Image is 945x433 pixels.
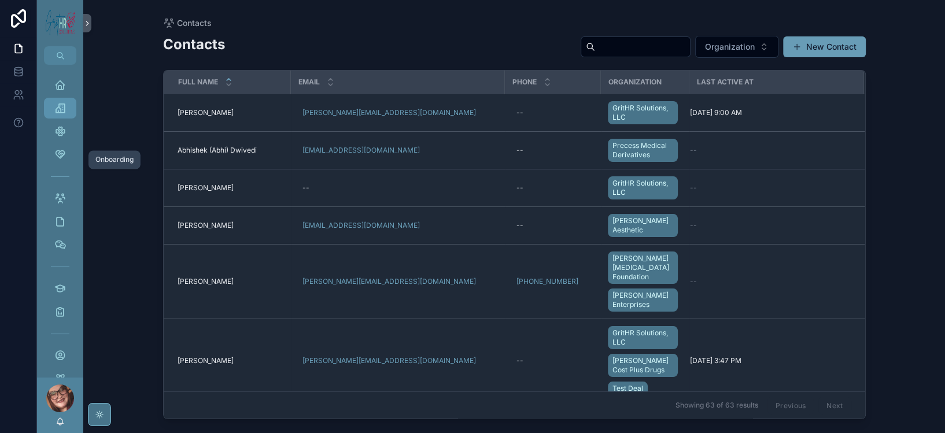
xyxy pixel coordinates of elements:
[675,401,758,410] span: Showing 63 of 63 results
[612,216,673,235] span: [PERSON_NAME] Aesthetic
[612,356,673,375] span: [PERSON_NAME] Cost Plus Drugs
[512,272,594,291] a: [PHONE_NUMBER]
[690,183,697,193] span: --
[705,41,755,53] span: Organization
[612,254,673,282] span: [PERSON_NAME] [MEDICAL_DATA] Foundation
[512,77,537,87] span: Phone
[608,212,682,239] a: [PERSON_NAME] Aesthetic
[783,36,866,57] button: New Contact
[608,324,682,398] a: GritHR Solutions, LLC[PERSON_NAME] Cost Plus DrugsTest Deal
[608,77,662,87] span: Organization
[95,155,134,164] div: Onboarding
[516,277,578,286] a: [PHONE_NUMBER]
[608,99,682,127] a: GritHR Solutions, LLC
[302,356,476,365] a: [PERSON_NAME][EMAIL_ADDRESS][DOMAIN_NAME]
[612,384,643,393] span: Test Deal
[512,179,594,197] a: --
[512,216,594,235] a: --
[178,221,234,230] span: [PERSON_NAME]
[690,356,741,365] span: [DATE] 3:47 PM
[512,103,594,122] a: --
[44,6,76,40] img: App logo
[178,277,284,286] a: [PERSON_NAME]
[178,277,234,286] span: [PERSON_NAME]
[298,272,498,291] a: [PERSON_NAME][EMAIL_ADDRESS][DOMAIN_NAME]
[690,277,697,286] span: --
[302,108,476,117] a: [PERSON_NAME][EMAIL_ADDRESS][DOMAIN_NAME]
[608,176,678,199] a: GritHR Solutions, LLC
[608,139,678,162] a: Precess Medical Derivatives
[298,179,498,197] a: --
[608,214,678,237] a: [PERSON_NAME] Aesthetic
[690,108,742,117] span: [DATE] 9:00 AM
[302,221,420,230] a: [EMAIL_ADDRESS][DOMAIN_NAME]
[608,288,678,312] a: [PERSON_NAME] Enterprises
[516,356,523,365] div: --
[178,221,284,230] a: [PERSON_NAME]
[178,146,257,155] span: Abhishek (Abhi) Dwivedi
[608,251,678,284] a: [PERSON_NAME] [MEDICAL_DATA] Foundation
[516,146,523,155] div: --
[516,108,523,117] div: --
[612,179,673,197] span: GritHR Solutions, LLC
[690,146,850,155] a: --
[178,356,234,365] span: [PERSON_NAME]
[298,77,320,87] span: Email
[612,291,673,309] span: [PERSON_NAME] Enterprises
[37,65,83,378] div: scrollable content
[163,35,225,54] h2: Contacts
[298,351,498,370] a: [PERSON_NAME][EMAIL_ADDRESS][DOMAIN_NAME]
[298,103,498,122] a: [PERSON_NAME][EMAIL_ADDRESS][DOMAIN_NAME]
[298,216,498,235] a: [EMAIL_ADDRESS][DOMAIN_NAME]
[608,101,678,124] a: GritHR Solutions, LLC
[690,221,697,230] span: --
[608,354,678,377] a: [PERSON_NAME] Cost Plus Drugs
[178,77,218,87] span: Full Name
[302,277,476,286] a: [PERSON_NAME][EMAIL_ADDRESS][DOMAIN_NAME]
[163,17,212,29] a: Contacts
[298,141,498,160] a: [EMAIL_ADDRESS][DOMAIN_NAME]
[178,183,234,193] span: [PERSON_NAME]
[302,146,420,155] a: [EMAIL_ADDRESS][DOMAIN_NAME]
[690,108,850,117] a: [DATE] 9:00 AM
[178,146,284,155] a: Abhishek (Abhi) Dwivedi
[512,351,594,370] a: --
[612,141,673,160] span: Precess Medical Derivatives
[516,221,523,230] div: --
[302,183,309,193] div: --
[690,356,850,365] a: [DATE] 3:47 PM
[608,249,682,314] a: [PERSON_NAME] [MEDICAL_DATA] Foundation[PERSON_NAME] Enterprises
[178,356,284,365] a: [PERSON_NAME]
[690,277,850,286] a: --
[608,382,648,395] a: Test Deal
[516,183,523,193] div: --
[608,326,678,349] a: GritHR Solutions, LLC
[690,221,850,230] a: --
[690,183,850,193] a: --
[697,77,754,87] span: Last active at
[177,17,212,29] span: Contacts
[178,108,234,117] span: [PERSON_NAME]
[178,183,284,193] a: [PERSON_NAME]
[178,108,284,117] a: [PERSON_NAME]
[612,103,673,122] span: GritHR Solutions, LLC
[608,174,682,202] a: GritHR Solutions, LLC
[608,136,682,164] a: Precess Medical Derivatives
[695,36,778,58] button: Select Button
[690,146,697,155] span: --
[612,328,673,347] span: GritHR Solutions, LLC
[512,141,594,160] a: --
